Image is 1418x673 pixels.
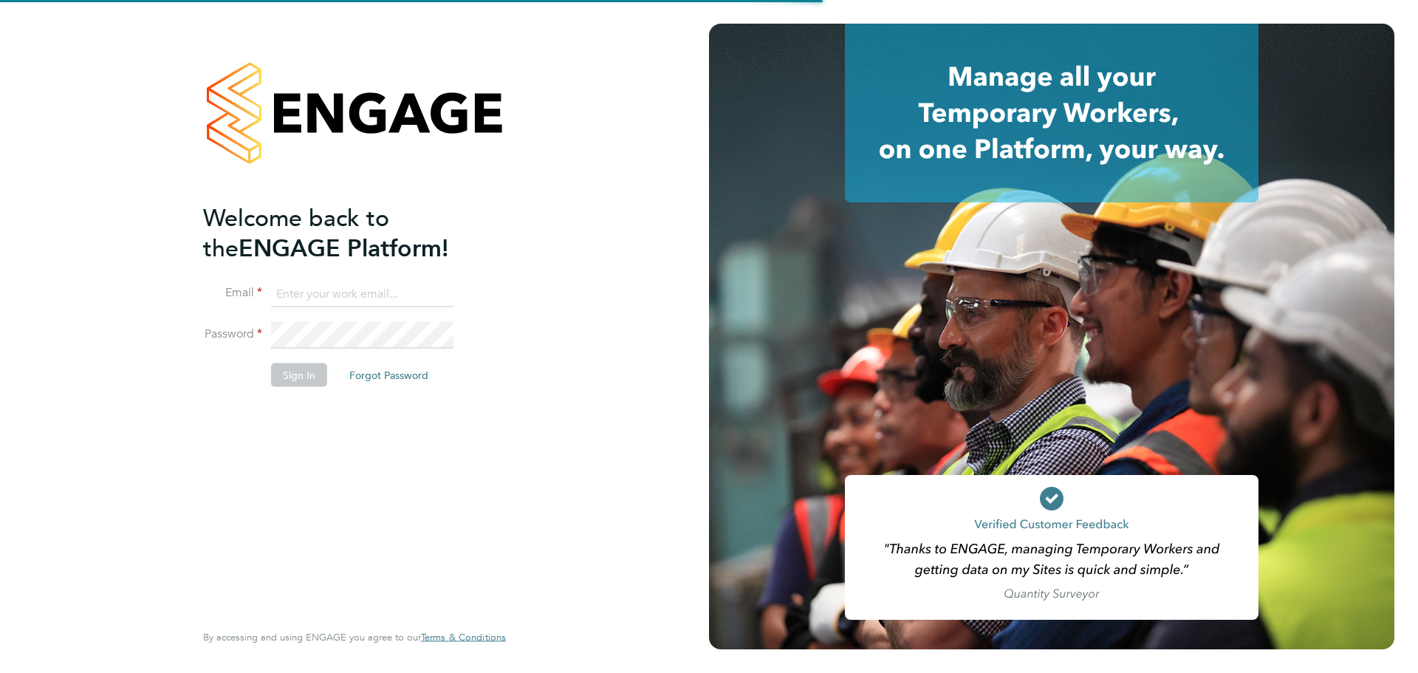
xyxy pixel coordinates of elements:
input: Enter your work email... [271,281,453,307]
span: Welcome back to the [203,203,389,262]
span: By accessing and using ENGAGE you agree to our [203,631,506,643]
button: Forgot Password [338,363,440,387]
label: Email [203,285,262,301]
h2: ENGAGE Platform! [203,202,491,263]
span: Terms & Conditions [421,631,506,643]
button: Sign In [271,363,327,387]
label: Password [203,327,262,342]
a: Terms & Conditions [421,632,506,643]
